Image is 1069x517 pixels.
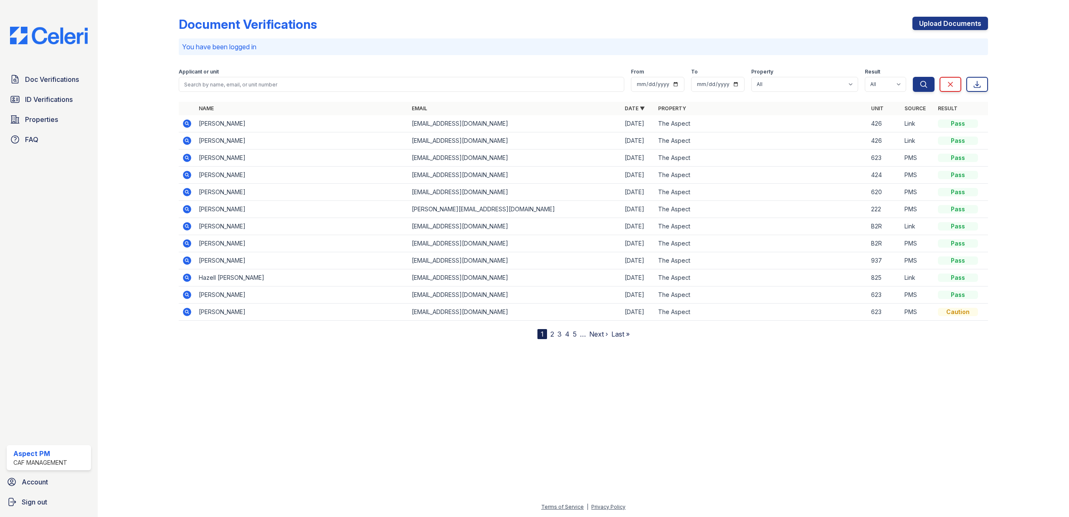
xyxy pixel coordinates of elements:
[195,252,408,269] td: [PERSON_NAME]
[938,188,978,196] div: Pass
[195,115,408,132] td: [PERSON_NAME]
[179,17,317,32] div: Document Verifications
[408,150,621,167] td: [EMAIL_ADDRESS][DOMAIN_NAME]
[625,105,645,112] a: Date ▼
[3,494,94,510] a: Sign out
[901,167,935,184] td: PMS
[901,252,935,269] td: PMS
[901,201,935,218] td: PMS
[868,150,901,167] td: 623
[655,115,868,132] td: The Aspect
[621,235,655,252] td: [DATE]
[655,201,868,218] td: The Aspect
[865,68,880,75] label: Result
[938,205,978,213] div: Pass
[868,304,901,321] td: 623
[13,459,67,467] div: CAF Management
[621,150,655,167] td: [DATE]
[621,286,655,304] td: [DATE]
[550,330,554,338] a: 2
[868,218,901,235] td: B2R
[621,115,655,132] td: [DATE]
[655,218,868,235] td: The Aspect
[938,274,978,282] div: Pass
[408,218,621,235] td: [EMAIL_ADDRESS][DOMAIN_NAME]
[22,477,48,487] span: Account
[195,167,408,184] td: [PERSON_NAME]
[868,167,901,184] td: 424
[901,304,935,321] td: PMS
[868,286,901,304] td: 623
[408,201,621,218] td: [PERSON_NAME][EMAIL_ADDRESS][DOMAIN_NAME]
[580,329,586,339] span: …
[868,235,901,252] td: B2R
[195,132,408,150] td: [PERSON_NAME]
[408,184,621,201] td: [EMAIL_ADDRESS][DOMAIN_NAME]
[573,330,577,338] a: 5
[901,132,935,150] td: Link
[938,171,978,179] div: Pass
[591,504,626,510] a: Privacy Policy
[901,235,935,252] td: PMS
[938,154,978,162] div: Pass
[195,286,408,304] td: [PERSON_NAME]
[938,308,978,316] div: Caution
[3,27,94,44] img: CE_Logo_Blue-a8612792a0a2168367f1c8372b55b34899dd931a85d93a1a3d3e32e68fde9ad4.png
[7,71,91,88] a: Doc Verifications
[22,497,47,507] span: Sign out
[901,184,935,201] td: PMS
[871,105,884,112] a: Unit
[408,132,621,150] td: [EMAIL_ADDRESS][DOMAIN_NAME]
[751,68,773,75] label: Property
[938,119,978,128] div: Pass
[537,329,547,339] div: 1
[691,68,698,75] label: To
[182,42,985,52] p: You have been logged in
[655,235,868,252] td: The Aspect
[199,105,214,112] a: Name
[3,474,94,490] a: Account
[621,132,655,150] td: [DATE]
[408,167,621,184] td: [EMAIL_ADDRESS][DOMAIN_NAME]
[655,304,868,321] td: The Aspect
[912,17,988,30] a: Upload Documents
[541,504,584,510] a: Terms of Service
[655,184,868,201] td: The Aspect
[25,94,73,104] span: ID Verifications
[901,218,935,235] td: Link
[195,150,408,167] td: [PERSON_NAME]
[557,330,562,338] a: 3
[655,167,868,184] td: The Aspect
[938,239,978,248] div: Pass
[655,269,868,286] td: The Aspect
[621,201,655,218] td: [DATE]
[13,449,67,459] div: Aspect PM
[589,330,608,338] a: Next ›
[901,115,935,132] td: Link
[195,269,408,286] td: Hazell [PERSON_NAME]
[655,132,868,150] td: The Aspect
[868,115,901,132] td: 426
[901,269,935,286] td: Link
[868,252,901,269] td: 937
[868,184,901,201] td: 620
[938,105,958,112] a: Result
[179,68,219,75] label: Applicant or unit
[621,252,655,269] td: [DATE]
[179,77,625,92] input: Search by name, email, or unit number
[621,184,655,201] td: [DATE]
[631,68,644,75] label: From
[611,330,630,338] a: Last »
[901,150,935,167] td: PMS
[655,150,868,167] td: The Aspect
[408,115,621,132] td: [EMAIL_ADDRESS][DOMAIN_NAME]
[655,252,868,269] td: The Aspect
[658,105,686,112] a: Property
[655,286,868,304] td: The Aspect
[621,304,655,321] td: [DATE]
[868,269,901,286] td: 825
[901,286,935,304] td: PMS
[195,201,408,218] td: [PERSON_NAME]
[408,304,621,321] td: [EMAIL_ADDRESS][DOMAIN_NAME]
[868,201,901,218] td: 222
